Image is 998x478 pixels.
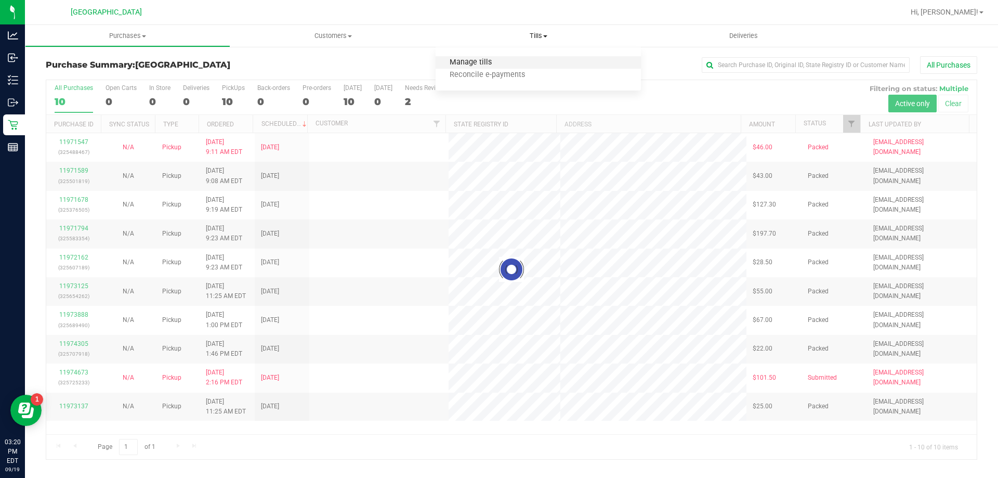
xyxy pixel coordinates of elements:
[25,31,230,41] span: Purchases
[436,58,506,67] span: Manage tills
[436,71,539,80] span: Reconcile e-payments
[5,437,20,466] p: 03:20 PM EDT
[436,31,641,41] span: Tills
[46,60,356,70] h3: Purchase Summary:
[436,25,641,47] a: Tills Manage tills Reconcile e-payments
[230,25,436,47] a: Customers
[5,466,20,473] p: 09/19
[71,8,142,17] span: [GEOGRAPHIC_DATA]
[920,56,977,74] button: All Purchases
[135,60,230,70] span: [GEOGRAPHIC_DATA]
[10,395,42,426] iframe: Resource center
[8,142,18,152] inline-svg: Reports
[8,97,18,108] inline-svg: Outbound
[715,31,772,41] span: Deliveries
[31,393,43,406] iframe: Resource center unread badge
[231,31,435,41] span: Customers
[641,25,846,47] a: Deliveries
[911,8,978,16] span: Hi, [PERSON_NAME]!
[8,53,18,63] inline-svg: Inbound
[25,25,230,47] a: Purchases
[8,30,18,41] inline-svg: Analytics
[8,120,18,130] inline-svg: Retail
[8,75,18,85] inline-svg: Inventory
[702,57,910,73] input: Search Purchase ID, Original ID, State Registry ID or Customer Name...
